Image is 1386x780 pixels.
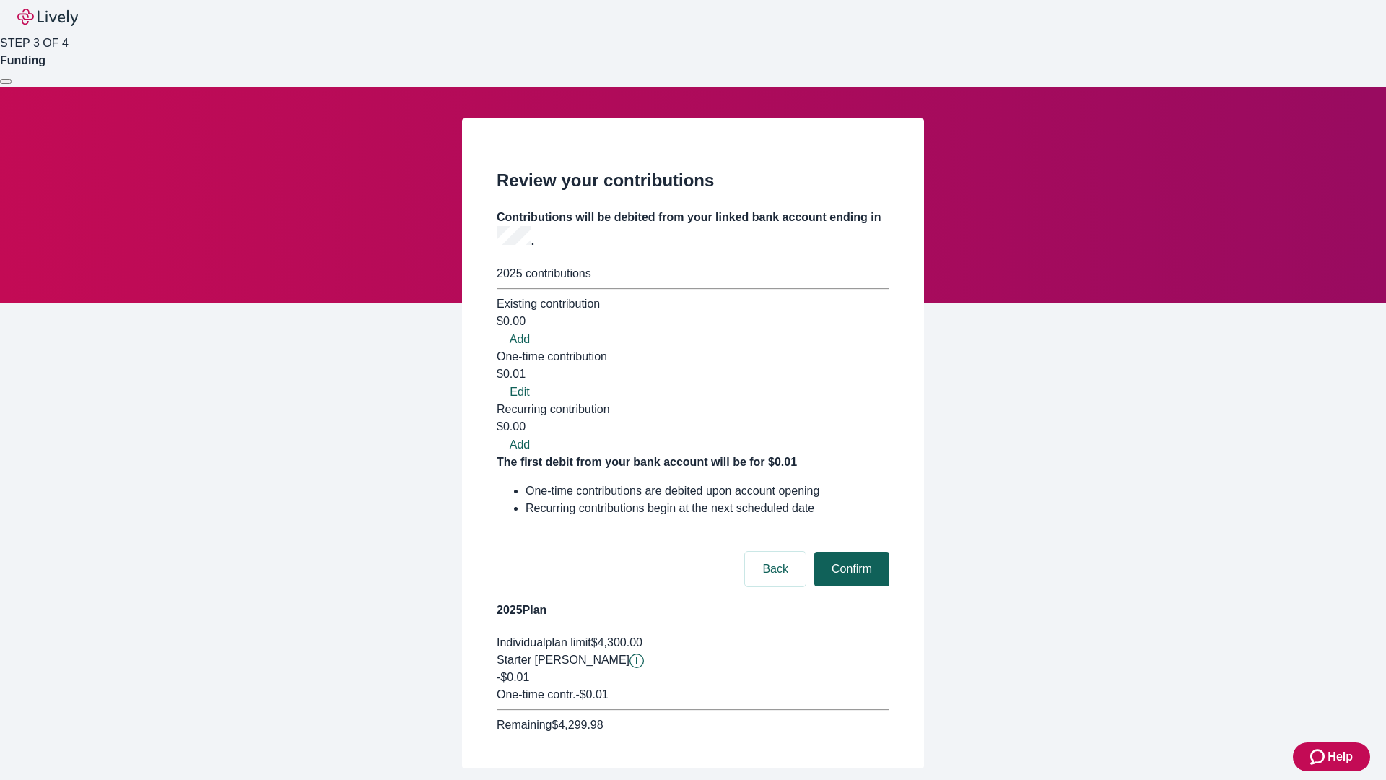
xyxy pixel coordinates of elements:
span: Individual plan limit [497,636,591,649]
button: Add [497,436,543,454]
img: Lively [17,9,78,26]
span: -$0.01 [497,671,529,683]
button: Back [745,552,806,586]
li: Recurring contributions begin at the next scheduled date [526,500,889,517]
span: $4,299.98 [552,719,603,731]
span: One-time contr. [497,688,575,701]
button: Confirm [814,552,889,586]
div: $0.00 [497,418,889,435]
svg: Zendesk support icon [1310,748,1328,766]
strong: The first debit from your bank account will be for $0.01 [497,456,797,468]
button: Zendesk support iconHelp [1293,742,1370,771]
div: 2025 contributions [497,265,889,282]
h2: Review your contributions [497,168,889,194]
button: Edit [497,383,543,401]
span: Starter [PERSON_NAME] [497,654,629,666]
div: $0.01 [497,365,889,383]
button: Lively will contribute $0.01 to establish your account [629,654,644,668]
div: Existing contribution [497,295,889,313]
span: Remaining [497,719,552,731]
svg: Starter penny details [629,654,644,668]
h4: Contributions will be debited from your linked bank account ending in . [497,209,889,250]
div: One-time contribution [497,348,889,365]
span: - $0.01 [575,688,608,701]
div: $0.00 [497,313,889,330]
div: Recurring contribution [497,401,889,418]
span: $4,300.00 [591,636,642,649]
li: One-time contributions are debited upon account opening [526,482,889,500]
h4: 2025 Plan [497,602,889,619]
span: Help [1328,748,1353,766]
button: Add [497,331,543,348]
